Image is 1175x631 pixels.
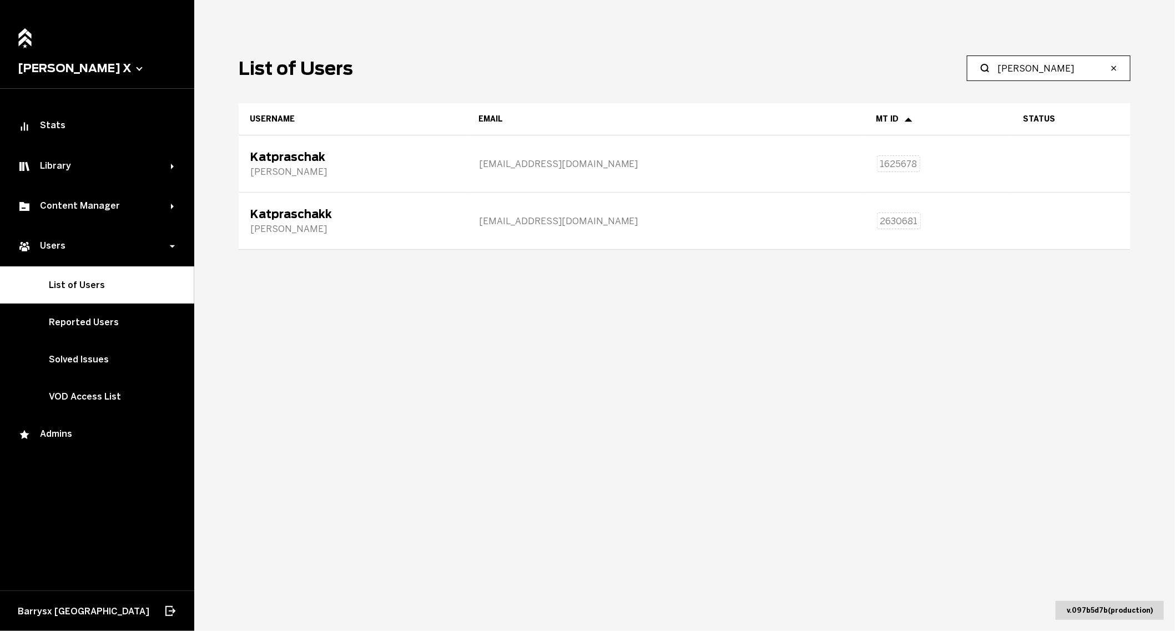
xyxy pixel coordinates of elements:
[18,428,176,442] div: Admins
[18,120,176,133] div: Stats
[250,166,327,177] div: [PERSON_NAME]
[467,103,865,135] th: Toggle SortBy
[239,103,467,135] th: Toggle SortBy
[479,159,638,169] span: [EMAIL_ADDRESS][DOMAIN_NAME]
[880,159,917,169] span: 1625678
[18,606,149,617] span: Barrysx [GEOGRAPHIC_DATA]
[876,114,1001,124] div: MT ID
[479,216,638,226] span: [EMAIL_ADDRESS][DOMAIN_NAME]
[250,208,332,221] div: Katpraschakk
[239,193,1131,250] tr: Katpraschakk[PERSON_NAME][EMAIL_ADDRESS][DOMAIN_NAME]2630681
[18,62,176,75] button: [PERSON_NAME] X
[250,224,332,234] div: [PERSON_NAME]
[18,200,171,213] div: Content Manager
[15,22,35,46] a: Home
[250,150,327,164] div: Katpraschak
[865,103,1012,135] th: Toggle SortBy
[1056,601,1164,620] div: v. 097b5d7b ( production )
[18,240,171,253] div: Users
[997,62,1108,75] input: Search
[239,135,1131,193] tr: Katpraschak[PERSON_NAME][EMAIL_ADDRESS][DOMAIN_NAME]1625678
[880,216,917,226] span: 2630681
[239,58,353,79] h1: List of Users
[158,599,182,623] button: Log out
[1012,103,1131,135] th: Status
[18,160,171,173] div: Library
